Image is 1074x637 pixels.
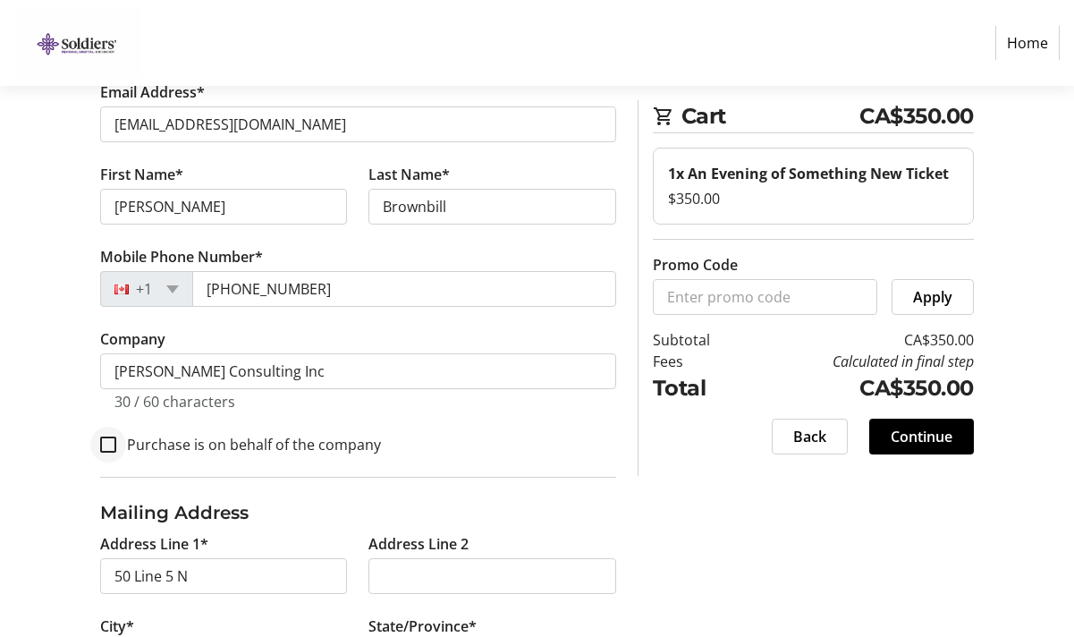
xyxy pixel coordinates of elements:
[100,616,134,637] label: City*
[891,426,952,447] span: Continue
[653,254,738,276] label: Promo Code
[100,533,208,555] label: Address Line 1*
[653,279,877,315] input: Enter promo code
[745,329,974,351] td: CA$350.00
[114,392,235,412] tr-character-limit: 30 / 60 characters
[368,616,477,637] label: State/Province*
[913,286,952,308] span: Apply
[745,351,974,372] td: Calculated in final step
[14,7,141,79] img: Orillia Soldiers' Memorial Hospital Foundation's Logo
[368,533,469,555] label: Address Line 2
[668,188,959,209] div: $350.00
[100,164,183,185] label: First Name*
[100,499,616,526] h3: Mailing Address
[745,372,974,404] td: CA$350.00
[116,434,381,455] label: Purchase is on behalf of the company
[192,271,616,307] input: (506) 234-5678
[653,372,746,404] td: Total
[653,351,746,372] td: Fees
[100,328,165,350] label: Company
[995,26,1060,60] a: Home
[100,246,263,268] label: Mobile Phone Number*
[859,100,974,132] span: CA$350.00
[793,426,826,447] span: Back
[869,419,974,454] button: Continue
[100,558,347,594] input: Address
[892,279,974,315] button: Apply
[653,329,746,351] td: Subtotal
[100,81,205,103] label: Email Address*
[681,100,860,132] span: Cart
[772,419,848,454] button: Back
[368,164,450,185] label: Last Name*
[668,164,949,183] strong: 1x An Evening of Something New Ticket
